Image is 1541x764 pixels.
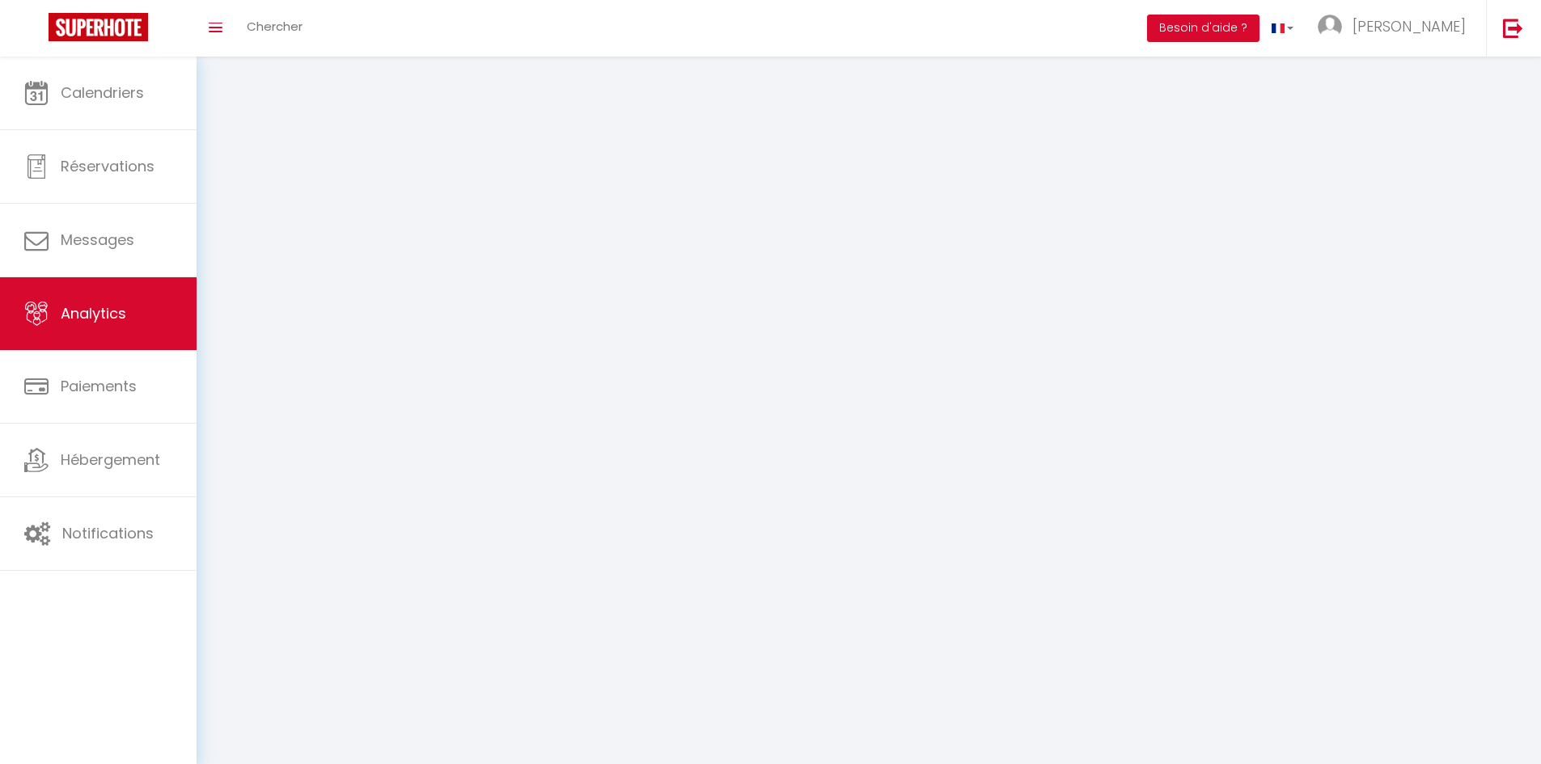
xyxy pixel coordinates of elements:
[61,376,137,396] span: Paiements
[1353,16,1466,36] span: [PERSON_NAME]
[61,303,126,323] span: Analytics
[1318,15,1342,39] img: ...
[49,13,148,41] img: Super Booking
[61,156,155,176] span: Réservations
[61,450,160,470] span: Hébergement
[62,523,154,543] span: Notifications
[247,18,303,35] span: Chercher
[1472,691,1529,752] iframe: Chat
[1147,15,1259,42] button: Besoin d'aide ?
[61,82,144,103] span: Calendriers
[61,230,134,250] span: Messages
[1503,18,1523,38] img: logout
[13,6,61,55] button: Ouvrir le widget de chat LiveChat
